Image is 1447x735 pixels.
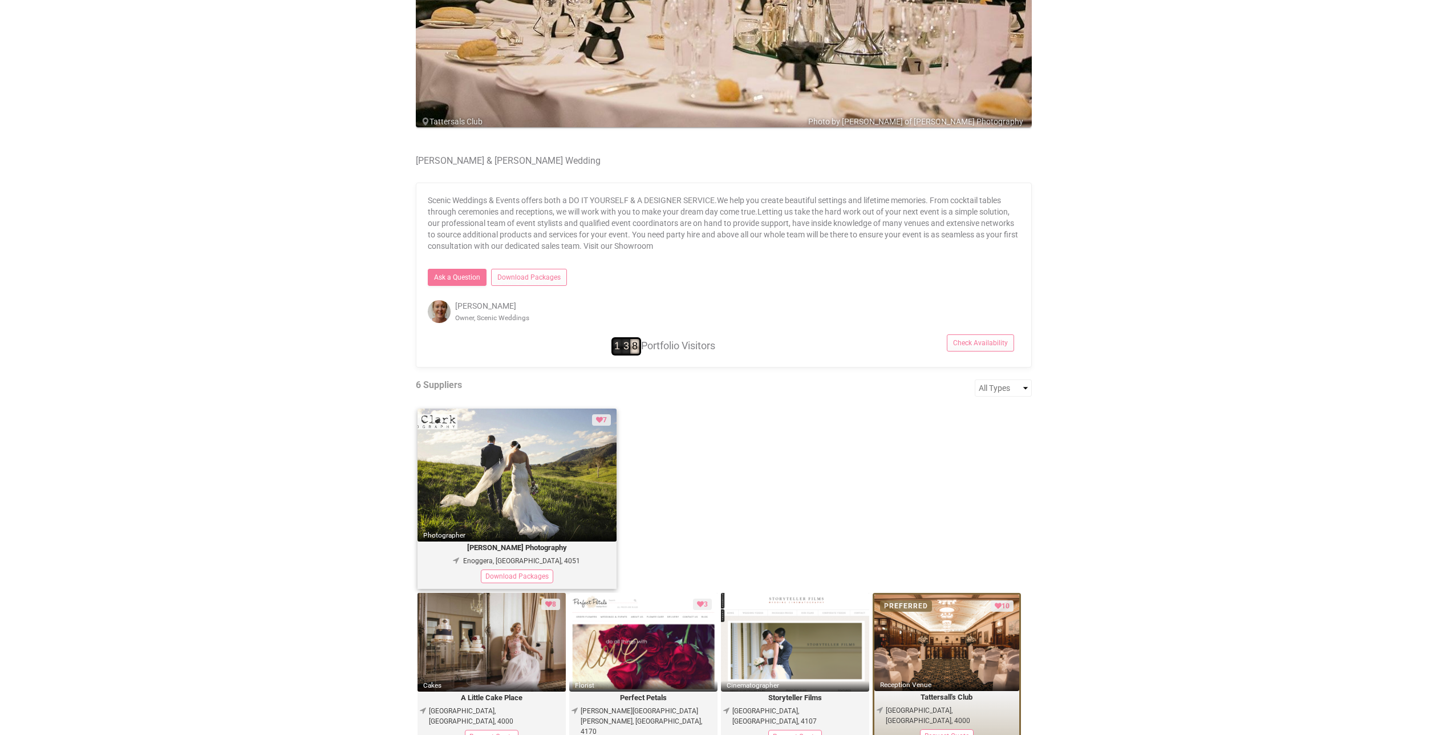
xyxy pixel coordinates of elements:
[614,339,622,354] span: 1
[732,707,817,725] span: [GEOGRAPHIC_DATA], [GEOGRAPHIC_DATA], 4107
[721,593,869,692] img: website_screenshot_storyteller_films.png
[428,300,451,323] img: open-uri20191102-4-l6xisv
[991,600,1014,612] div: 10
[623,339,631,354] span: 3
[874,691,1019,704] legend: Tattersall's Club
[418,692,566,705] legend: A Little Cake Place
[429,707,513,725] span: [GEOGRAPHIC_DATA], [GEOGRAPHIC_DATA], 4000
[416,379,462,390] a: 6 Suppliers
[481,570,553,583] div: Download Packages
[569,681,718,696] small: Florist
[491,269,567,286] a: Download Packages
[874,680,1019,696] small: Reception Venue
[418,681,566,696] small: Cakes
[632,339,639,354] span: 8
[592,414,611,426] div: 7
[418,542,617,555] legend: [PERSON_NAME] Photography
[874,595,1019,691] img: 1O1A6363.jpg
[886,706,970,725] span: [GEOGRAPHIC_DATA], [GEOGRAPHIC_DATA], 4000
[693,599,712,610] div: 3
[418,409,617,542] img: benclarkphotographycoverimage.jpg
[418,531,617,546] small: Photographer
[428,269,487,286] a: Ask a Question
[419,300,1028,323] div: [PERSON_NAME]
[416,156,1032,166] h4: [PERSON_NAME] & [PERSON_NAME] Wedding
[463,557,580,565] span: Enoggera, [GEOGRAPHIC_DATA], 4051
[455,314,529,322] small: Owner, Scenic Weddings
[569,593,718,692] img: website_screenshot_perfect_petals.png
[418,593,566,692] img: alittlecakeplace.jpg
[880,600,932,612] div: PREFERRED
[475,571,559,580] a: Download Packages
[721,692,869,705] legend: Storyteller Films
[721,681,869,696] small: Cinematographer
[421,116,1037,127] div: Tattersals Club
[611,337,715,356] div: Portfolio Visitors
[541,599,560,610] div: 8
[569,692,718,705] legend: Perfect Petals
[428,195,1020,252] p: Scenic Weddings & Events offers both a DO IT YOURSELF & A DESIGNER SERVICE.We help you create bea...
[947,334,1014,352] a: Check Availability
